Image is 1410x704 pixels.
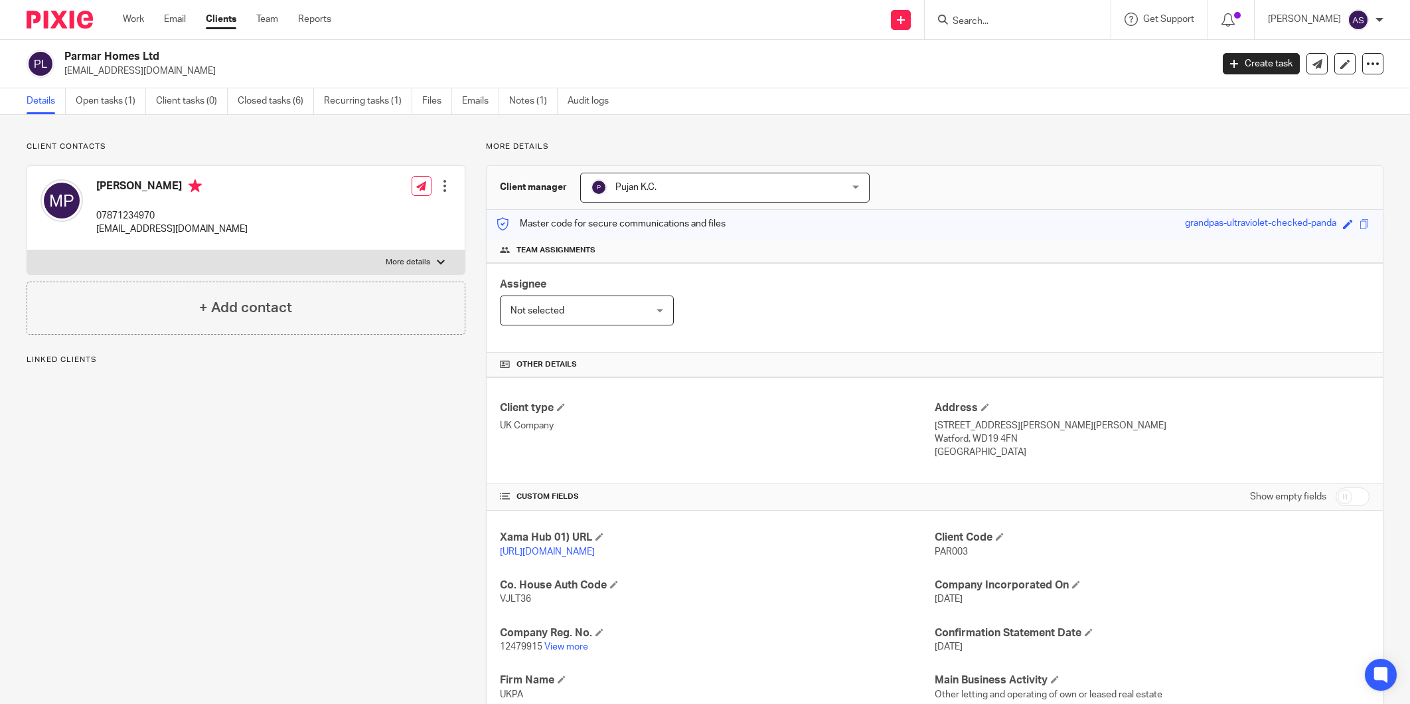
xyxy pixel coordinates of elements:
[500,401,935,415] h4: Client type
[935,401,1370,415] h4: Address
[298,13,331,26] a: Reports
[199,298,292,318] h4: + Add contact
[951,16,1071,28] input: Search
[27,141,465,152] p: Client contacts
[568,88,619,114] a: Audit logs
[27,355,465,365] p: Linked clients
[500,690,523,699] span: UKPA
[500,491,935,502] h4: CUSTOM FIELDS
[422,88,452,114] a: Files
[256,13,278,26] a: Team
[500,578,935,592] h4: Co. House Auth Code
[935,642,963,652] span: [DATE]
[544,642,588,652] a: View more
[164,13,186,26] a: Email
[64,50,975,64] h2: Parmar Homes Ltd
[935,432,1370,446] p: Watford, WD19 4FN
[500,181,567,194] h3: Client manager
[156,88,228,114] a: Client tasks (0)
[500,279,546,290] span: Assignee
[935,690,1162,699] span: Other letting and operating of own or leased real estate
[615,183,657,192] span: Pujan K.C.
[1250,490,1326,503] label: Show empty fields
[324,88,412,114] a: Recurring tasks (1)
[27,50,54,78] img: svg%3E
[1348,9,1369,31] img: svg%3E
[510,306,564,315] span: Not selected
[935,446,1370,459] p: [GEOGRAPHIC_DATA]
[935,673,1370,687] h4: Main Business Activity
[935,594,963,604] span: [DATE]
[64,64,1203,78] p: [EMAIL_ADDRESS][DOMAIN_NAME]
[1268,13,1341,26] p: [PERSON_NAME]
[40,179,83,222] img: svg%3E
[96,209,248,222] p: 07871234970
[238,88,314,114] a: Closed tasks (6)
[96,179,248,196] h4: [PERSON_NAME]
[591,179,607,195] img: svg%3E
[935,419,1370,432] p: [STREET_ADDRESS][PERSON_NAME][PERSON_NAME]
[206,13,236,26] a: Clients
[500,626,935,640] h4: Company Reg. No.
[500,547,595,557] a: [URL][DOMAIN_NAME]
[516,245,595,256] span: Team assignments
[935,531,1370,545] h4: Client Code
[96,222,248,236] p: [EMAIL_ADDRESS][DOMAIN_NAME]
[462,88,499,114] a: Emails
[935,547,968,557] span: PAR003
[500,419,935,432] p: UK Company
[1185,217,1336,232] div: grandpas-ultraviolet-checked-panda
[935,578,1370,592] h4: Company Incorporated On
[1143,15,1194,24] span: Get Support
[386,257,430,268] p: More details
[123,13,144,26] a: Work
[500,531,935,545] h4: Xama Hub 01) URL
[76,88,146,114] a: Open tasks (1)
[27,88,66,114] a: Details
[497,217,726,230] p: Master code for secure communications and files
[27,11,93,29] img: Pixie
[500,642,542,652] span: 12479915
[1223,53,1300,74] a: Create task
[500,594,531,604] span: VJLT36
[189,179,202,193] i: Primary
[500,673,935,687] h4: Firm Name
[516,359,577,370] span: Other details
[935,626,1370,640] h4: Confirmation Statement Date
[509,88,558,114] a: Notes (1)
[486,141,1383,152] p: More details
